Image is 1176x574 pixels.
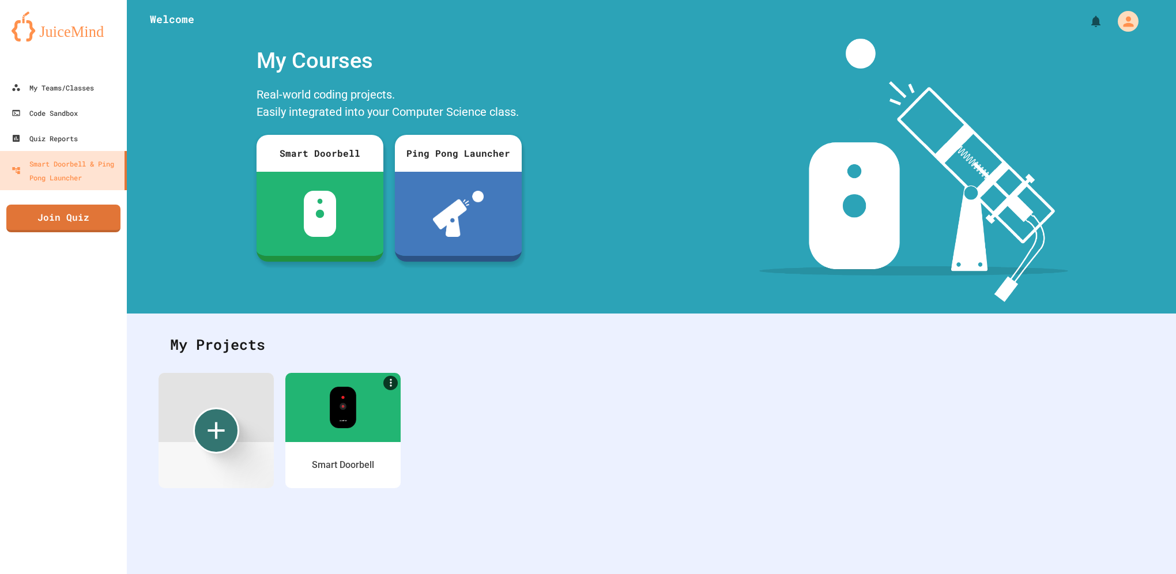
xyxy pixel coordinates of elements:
iframe: chat widget [1128,528,1164,562]
div: Real-world coding projects. Easily integrated into your Computer Science class. [251,83,527,126]
div: Smart Doorbell [312,458,374,472]
a: MoreSmart Doorbell [285,373,401,488]
a: Join Quiz [6,205,120,232]
a: More [383,376,398,390]
div: Quiz Reports [12,131,78,145]
div: My Teams/Classes [12,81,94,95]
div: Smart Doorbell [257,135,383,172]
div: My Projects [159,322,1144,367]
iframe: chat widget [1080,478,1164,527]
div: My Notifications [1068,12,1106,31]
div: Smart Doorbell & Ping Pong Launcher [12,157,120,184]
div: Ping Pong Launcher [395,135,522,172]
div: My Account [1106,8,1141,35]
div: Create new [193,407,239,454]
img: sdb-white.svg [304,191,337,237]
img: banner-image-my-projects.png [759,39,1068,302]
div: Code Sandbox [12,106,78,120]
img: ppl-with-ball.png [433,191,484,237]
img: logo-orange.svg [12,12,115,41]
img: sdb-real-colors.png [330,387,357,428]
div: My Courses [251,39,527,83]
